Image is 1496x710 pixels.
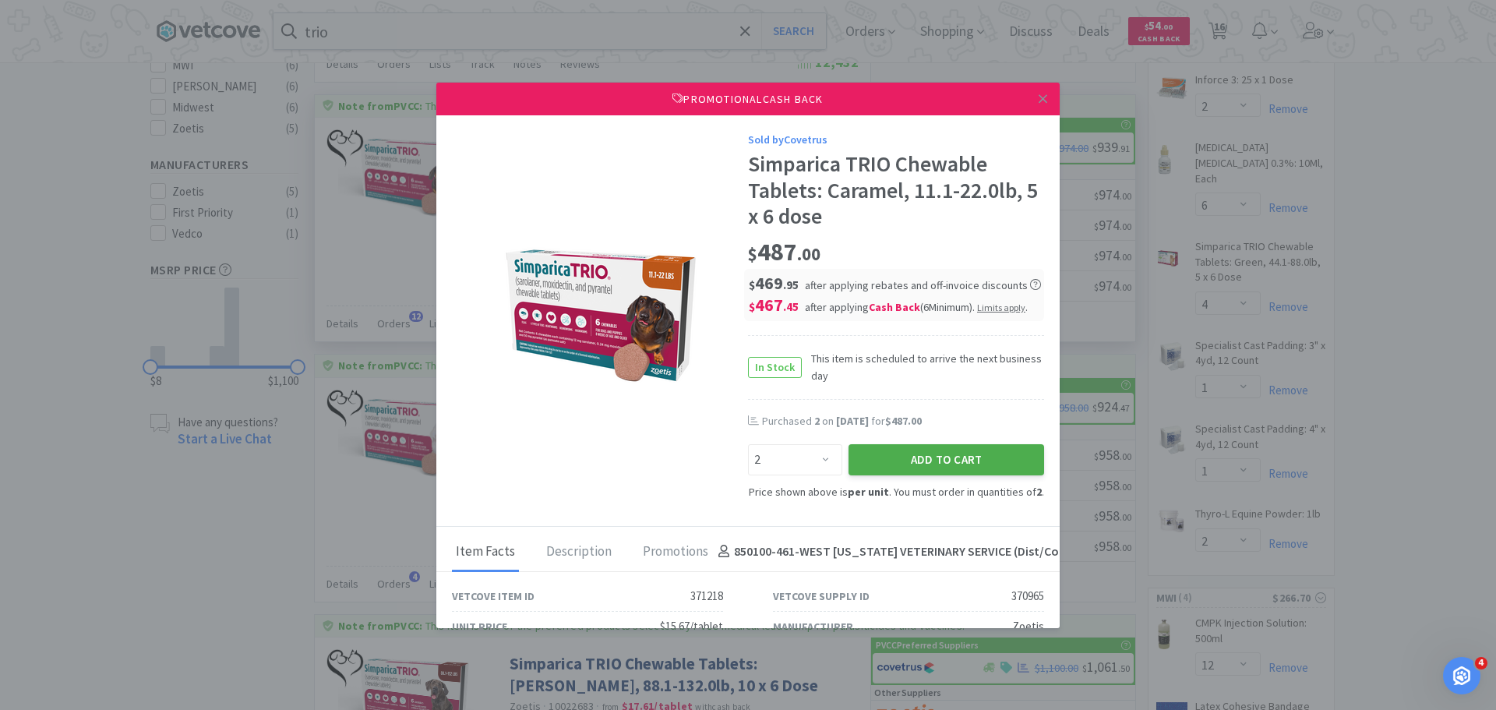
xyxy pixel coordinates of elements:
[848,485,889,499] strong: per unit
[748,243,757,265] span: $
[773,618,853,635] div: Manufacturer
[452,533,519,572] div: Item Facts
[869,300,920,314] i: Cash Back
[920,300,972,314] span: ( 6 Minimum)
[436,83,1060,115] div: Promotional Cash Back
[749,299,755,314] span: $
[836,414,869,428] span: [DATE]
[805,278,1041,292] span: after applying rebates and off-invoice discounts
[1443,657,1480,694] iframe: Intercom live chat
[748,131,1044,148] div: Sold by Covetrus
[1475,657,1487,669] span: 4
[783,299,799,314] span: . 45
[1012,617,1044,636] div: Zoetis
[639,533,712,572] div: Promotions
[748,236,820,267] span: 487
[849,444,1044,475] button: Add to Cart
[749,358,801,377] span: In Stock
[797,243,820,265] span: . 00
[749,272,799,294] span: 469
[783,277,799,292] span: . 95
[749,294,799,316] span: 467
[690,587,723,606] div: 371218
[542,533,616,572] div: Description
[977,302,1025,313] span: Limits apply
[452,588,535,605] div: Vetcove Item ID
[748,151,1044,230] div: Simparica TRIO Chewable Tablets: Caramel, 11.1-22.0lb, 5 x 6 dose
[802,350,1044,385] span: This item is scheduled to arrive the next business day
[452,618,507,635] div: Unit Price
[660,617,723,636] div: $15.67/tablet
[1036,485,1042,499] strong: 2
[814,414,820,428] span: 2
[503,244,697,387] img: 7ef39073082745cbb7df66f1d8dc9dda_370965.png
[885,414,922,428] span: $487.00
[712,542,1081,562] h4: 850100-461 - WEST [US_STATE] VETERINARY SERVICE (Dist/Comp)
[1011,587,1044,606] div: 370965
[748,483,1044,500] div: Price shown above is . You must order in quantities of .
[805,300,1028,314] span: after applying .
[762,414,1044,429] div: Purchased on for
[977,300,1028,314] div: .
[749,277,755,292] span: $
[773,588,870,605] div: Vetcove Supply ID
